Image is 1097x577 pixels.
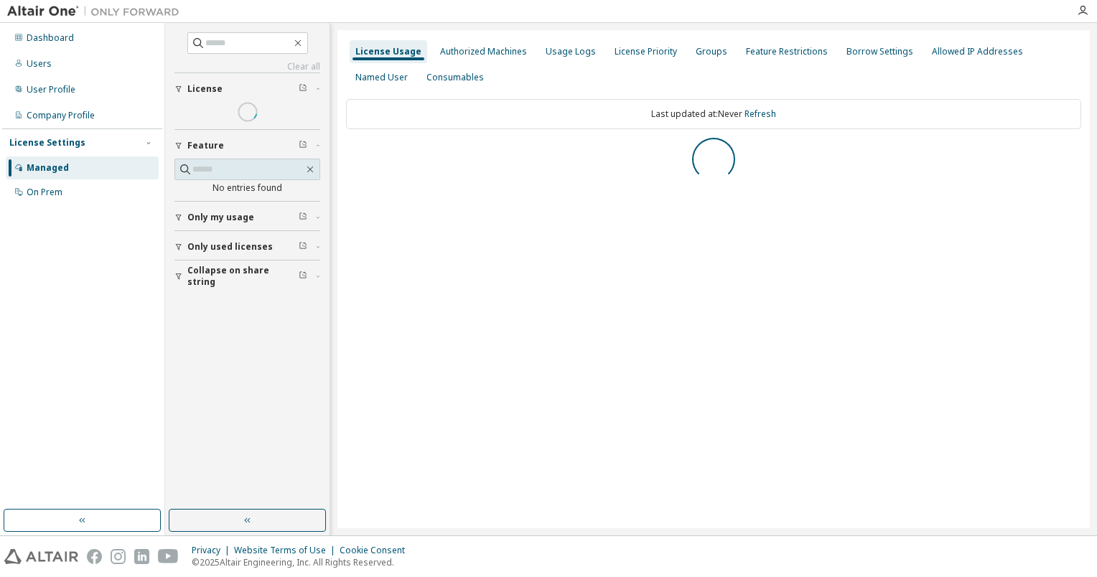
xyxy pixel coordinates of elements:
[192,556,414,568] p: © 2025 Altair Engineering, Inc. All Rights Reserved.
[932,46,1023,57] div: Allowed IP Addresses
[355,46,421,57] div: License Usage
[187,212,254,223] span: Only my usage
[299,241,307,253] span: Clear filter
[27,162,69,174] div: Managed
[4,549,78,564] img: altair_logo.svg
[615,46,677,57] div: License Priority
[299,271,307,282] span: Clear filter
[174,231,320,263] button: Only used licenses
[9,137,85,149] div: License Settings
[187,83,223,95] span: License
[158,549,179,564] img: youtube.svg
[187,241,273,253] span: Only used licenses
[546,46,596,57] div: Usage Logs
[87,549,102,564] img: facebook.svg
[192,545,234,556] div: Privacy
[27,84,75,95] div: User Profile
[174,61,320,72] a: Clear all
[746,46,828,57] div: Feature Restrictions
[299,83,307,95] span: Clear filter
[134,549,149,564] img: linkedin.svg
[187,140,224,151] span: Feature
[426,72,484,83] div: Consumables
[174,202,320,233] button: Only my usage
[27,32,74,44] div: Dashboard
[234,545,340,556] div: Website Terms of Use
[7,4,187,19] img: Altair One
[846,46,913,57] div: Borrow Settings
[187,265,299,288] span: Collapse on share string
[27,58,52,70] div: Users
[696,46,727,57] div: Groups
[340,545,414,556] div: Cookie Consent
[27,187,62,198] div: On Prem
[27,110,95,121] div: Company Profile
[355,72,408,83] div: Named User
[299,212,307,223] span: Clear filter
[174,261,320,292] button: Collapse on share string
[174,182,320,194] div: No entries found
[744,108,776,120] a: Refresh
[174,130,320,161] button: Feature
[111,549,126,564] img: instagram.svg
[174,73,320,105] button: License
[299,140,307,151] span: Clear filter
[346,99,1081,129] div: Last updated at: Never
[440,46,527,57] div: Authorized Machines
